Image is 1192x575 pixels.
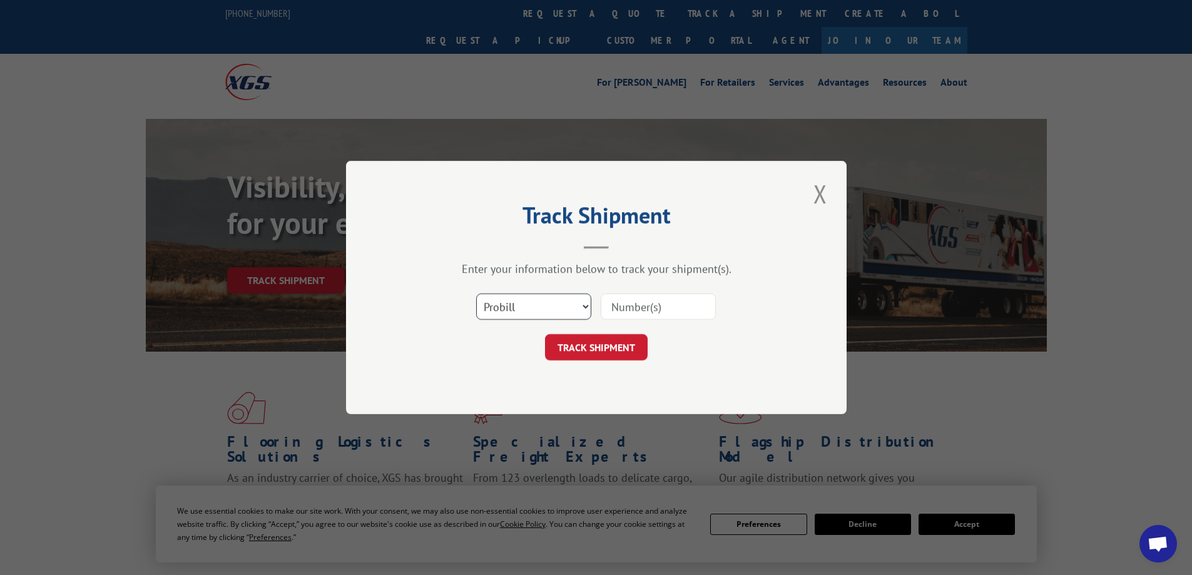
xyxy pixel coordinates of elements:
[601,293,716,320] input: Number(s)
[1139,525,1177,562] a: Open chat
[810,176,831,211] button: Close modal
[545,334,648,360] button: TRACK SHIPMENT
[409,206,784,230] h2: Track Shipment
[409,262,784,276] div: Enter your information below to track your shipment(s).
